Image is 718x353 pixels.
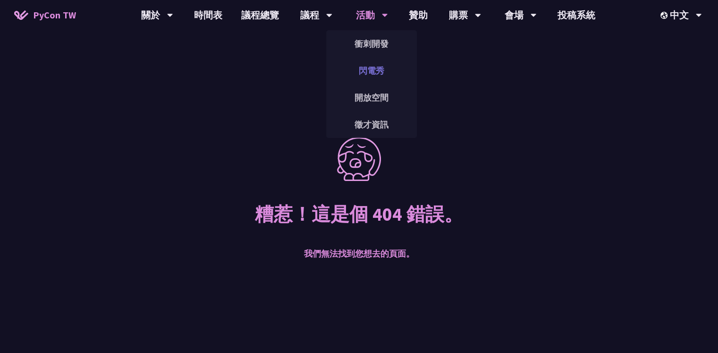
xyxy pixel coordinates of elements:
[326,86,417,109] a: 開放空間
[33,8,76,22] span: PyCon TW
[304,228,414,260] p: 我們無法找到您想去的頁面。
[255,181,463,228] h2: 糟惹！這是個 404 錯誤。
[326,33,417,55] a: 衝刺開發
[14,10,28,20] img: Home icon of PyCon TW 2025
[337,137,381,181] img: Error picture of PyConTW 2021
[326,113,417,136] a: 徵才資訊
[5,3,85,27] a: PyCon TW
[660,12,670,19] img: Locale Icon
[326,60,417,82] a: 閃電秀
